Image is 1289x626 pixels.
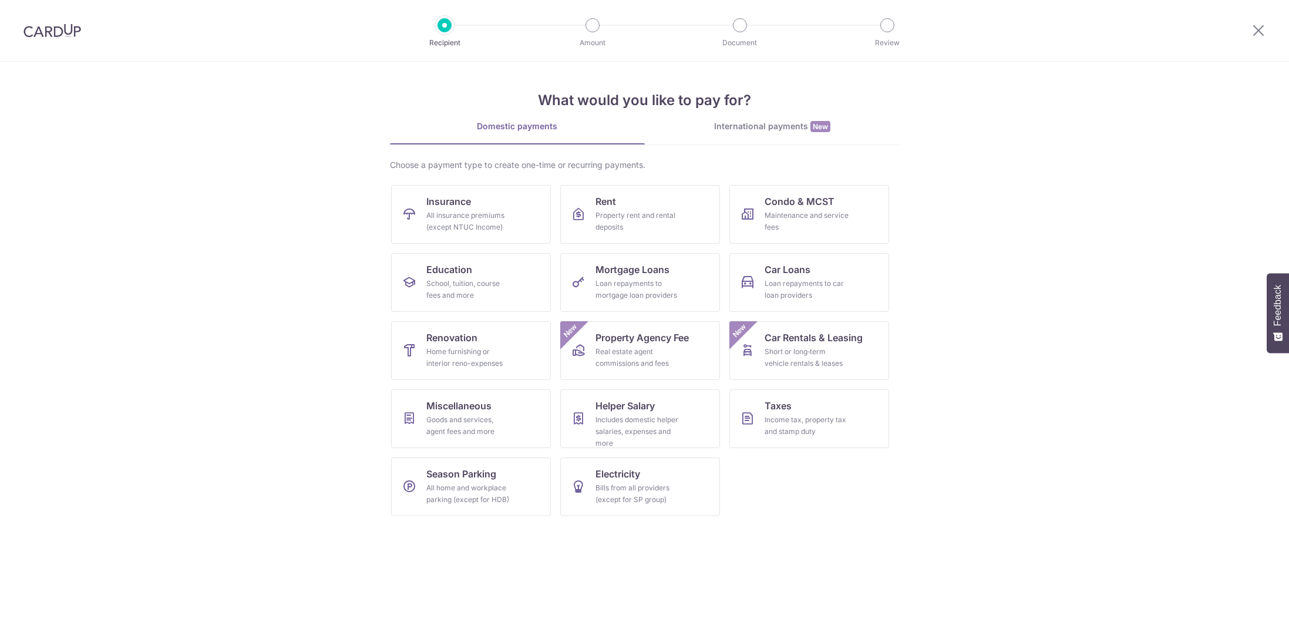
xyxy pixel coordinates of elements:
[560,253,720,312] a: Mortgage LoansLoan repayments to mortgage loan providers
[560,321,580,341] span: New
[390,90,900,111] h4: What would you like to pay for?
[765,331,863,345] span: Car Rentals & Leasing
[595,346,680,369] div: Real estate agent commissions and fees
[765,194,834,208] span: Condo & MCST
[391,321,551,380] a: RenovationHome furnishing or interior reno-expenses
[1273,285,1283,326] span: Feedback
[560,321,720,380] a: Property Agency FeeReal estate agent commissions and feesNew
[810,121,830,132] span: New
[426,346,511,369] div: Home furnishing or interior reno-expenses
[391,389,551,448] a: MiscellaneousGoods and services, agent fees and more
[391,457,551,516] a: Season ParkingAll home and workplace parking (except for HDB)
[595,262,669,277] span: Mortgage Loans
[390,159,900,171] div: Choose a payment type to create one-time or recurring payments.
[549,37,636,49] p: Amount
[426,194,471,208] span: Insurance
[729,185,889,244] a: Condo & MCSTMaintenance and service fees
[765,262,810,277] span: Car Loans
[595,399,655,413] span: Helper Salary
[391,253,551,312] a: EducationSchool, tuition, course fees and more
[23,23,81,38] img: CardUp
[426,482,511,506] div: All home and workplace parking (except for HDB)
[1267,273,1289,353] button: Feedback - Show survey
[426,278,511,301] div: School, tuition, course fees and more
[729,389,889,448] a: TaxesIncome tax, property tax and stamp duty
[390,120,645,132] div: Domestic payments
[729,321,749,341] span: New
[595,331,689,345] span: Property Agency Fee
[595,278,680,301] div: Loan repayments to mortgage loan providers
[426,210,511,233] div: All insurance premiums (except NTUC Income)
[560,457,720,516] a: ElectricityBills from all providers (except for SP group)
[729,321,889,380] a: Car Rentals & LeasingShort or long‑term vehicle rentals & leasesNew
[426,262,472,277] span: Education
[765,278,849,301] div: Loan repayments to car loan providers
[391,185,551,244] a: InsuranceAll insurance premiums (except NTUC Income)
[560,185,720,244] a: RentProperty rent and rental deposits
[595,482,680,506] div: Bills from all providers (except for SP group)
[595,194,616,208] span: Rent
[595,414,680,449] div: Includes domestic helper salaries, expenses and more
[426,467,496,481] span: Season Parking
[1214,591,1277,620] iframe: Opens a widget where you can find more information
[401,37,488,49] p: Recipient
[426,399,492,413] span: Miscellaneous
[426,331,477,345] span: Renovation
[765,210,849,233] div: Maintenance and service fees
[696,37,783,49] p: Document
[729,253,889,312] a: Car LoansLoan repayments to car loan providers
[560,389,720,448] a: Helper SalaryIncludes domestic helper salaries, expenses and more
[426,414,511,437] div: Goods and services, agent fees and more
[595,210,680,233] div: Property rent and rental deposits
[765,399,792,413] span: Taxes
[765,346,849,369] div: Short or long‑term vehicle rentals & leases
[844,37,931,49] p: Review
[645,120,900,133] div: International payments
[765,414,849,437] div: Income tax, property tax and stamp duty
[595,467,640,481] span: Electricity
